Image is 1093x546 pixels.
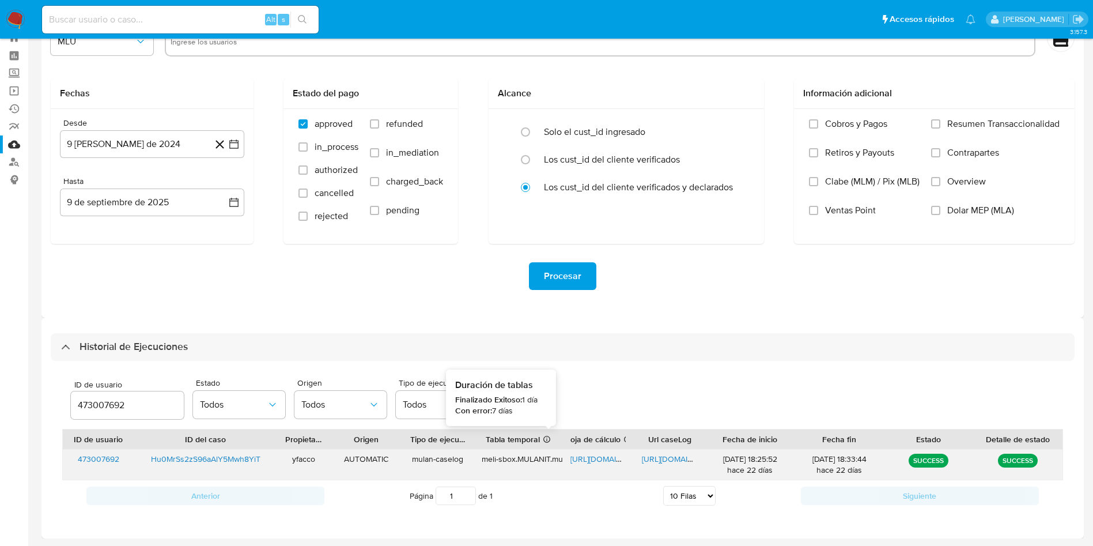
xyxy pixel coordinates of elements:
[455,379,538,391] span: Duración de tablas
[455,405,492,416] strong: Con error :
[1003,14,1068,25] p: yesica.facco@mercadolibre.com
[492,405,513,416] span: 7 días
[966,14,975,24] a: Notificaciones
[1070,27,1087,36] span: 3.157.3
[42,12,319,27] input: Buscar usuario o caso...
[455,394,522,405] strong: Finalizado Exitoso :
[266,14,275,25] span: Alt
[290,12,314,28] button: search-icon
[522,394,538,405] span: 1 día
[890,13,954,25] span: Accesos rápidos
[1072,13,1084,25] a: Salir
[282,14,285,25] span: s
